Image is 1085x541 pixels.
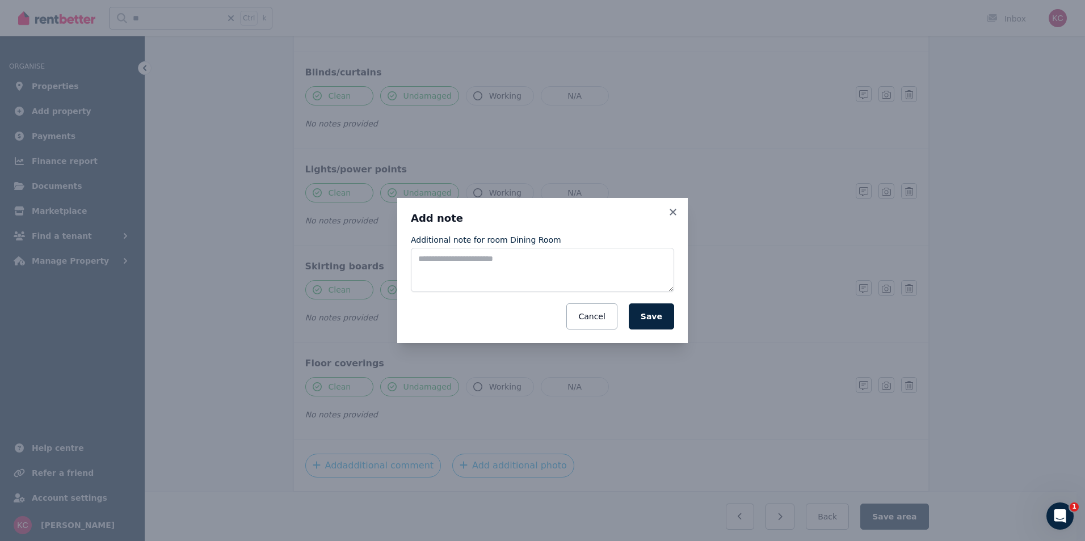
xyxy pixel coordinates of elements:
[411,212,674,225] h3: Add note
[629,303,674,329] button: Save
[411,234,561,246] label: Additional note for room Dining Room
[566,303,617,329] button: Cancel
[1046,502,1074,530] iframe: Intercom live chat
[1070,502,1079,512] span: 1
